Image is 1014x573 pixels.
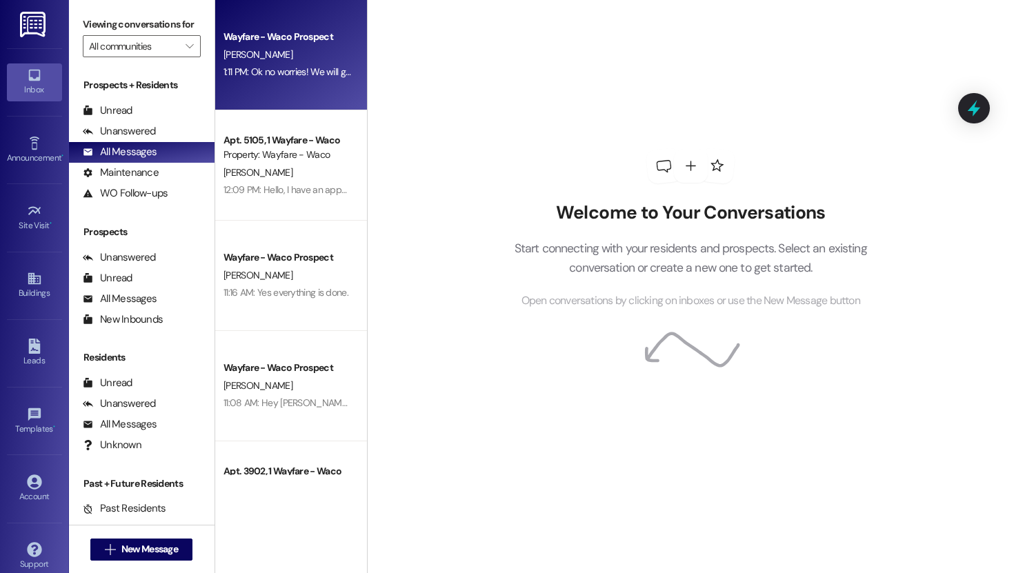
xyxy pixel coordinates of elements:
a: Leads [7,334,62,372]
span: • [50,219,52,228]
div: Apt. 3902, 1 Wayfare - Waco [223,464,351,479]
div: Property: Wayfare - Waco [223,148,351,162]
div: 1:11 PM: Ok no worries! We will go ahead and cancel and deny the application. Please let us know ... [223,66,713,78]
i:  [186,41,193,52]
div: 11:16 AM: Yes everything is done. [223,286,348,299]
button: New Message [90,539,192,561]
div: Unread [83,271,132,285]
div: Apt. 5105, 1 Wayfare - Waco [223,133,351,148]
div: All Messages [83,292,157,306]
div: WO Follow-ups [83,186,168,201]
h2: Welcome to Your Conversations [493,202,888,224]
div: Unread [83,376,132,390]
div: Unanswered [83,124,156,139]
div: Past + Future Residents [69,476,215,491]
span: [PERSON_NAME] [223,166,292,179]
span: New Message [121,542,178,556]
span: [PERSON_NAME] [223,379,292,392]
div: Future Residents [83,522,176,536]
div: Unknown [83,438,141,452]
div: Wayfare - Waco Prospect [223,30,351,44]
div: All Messages [83,145,157,159]
span: • [53,422,55,432]
a: Templates • [7,403,62,440]
a: Buildings [7,267,62,304]
div: Prospects [69,225,215,239]
div: Wayfare - Waco Prospect [223,250,351,265]
a: Inbox [7,63,62,101]
span: • [61,151,63,161]
div: Maintenance [83,165,159,180]
input: All communities [89,35,179,57]
div: Unread [83,103,132,118]
div: Prospects + Residents [69,78,215,92]
a: Account [7,470,62,507]
div: Wayfare - Waco Prospect [223,361,351,375]
p: Start connecting with your residents and prospects. Select an existing conversation or create a n... [493,239,888,278]
img: ResiDesk Logo [20,12,48,37]
span: Open conversations by clicking on inboxes or use the New Message button [521,292,860,310]
div: All Messages [83,417,157,432]
div: Unanswered [83,396,156,411]
span: [PERSON_NAME] [223,269,292,281]
label: Viewing conversations for [83,14,201,35]
div: Unanswered [83,250,156,265]
a: Site Visit • [7,199,62,237]
i:  [105,544,115,555]
div: New Inbounds [83,312,163,327]
span: [PERSON_NAME] [223,48,292,61]
div: Residents [69,350,215,365]
div: Past Residents [83,501,166,516]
